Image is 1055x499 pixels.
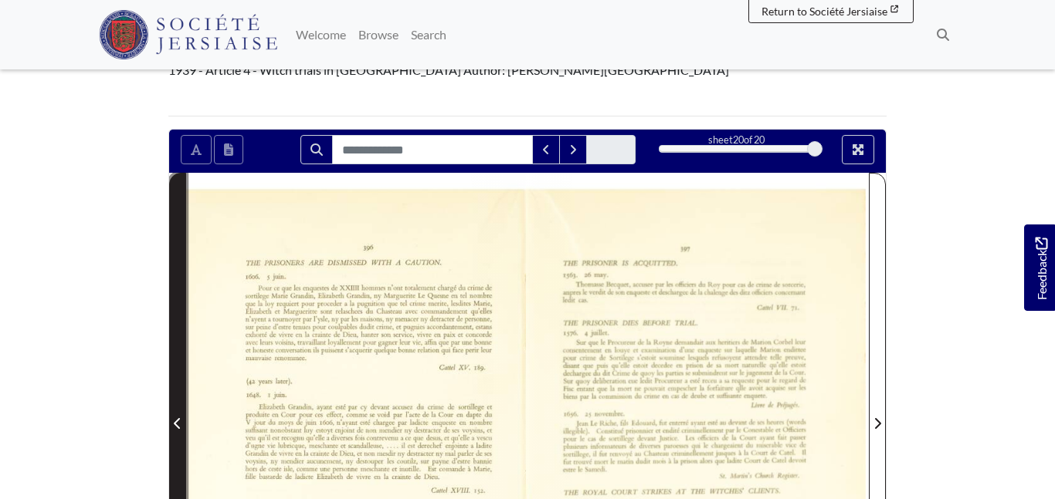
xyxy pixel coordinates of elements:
a: Welcome [290,19,352,50]
span: 20 [733,133,744,146]
button: Full screen mode [842,135,874,164]
button: Search [300,135,333,164]
img: Société Jersiaise [99,10,277,59]
a: Browse [352,19,405,50]
a: Société Jersiaise logo [99,6,277,63]
button: Next Match [559,135,587,164]
a: Would you like to provide feedback? [1024,224,1055,311]
span: Feedback [1032,238,1050,300]
button: Open transcription window [214,135,243,164]
a: Search [405,19,453,50]
button: Toggle text selection (Alt+T) [181,135,212,164]
input: Search for [332,135,533,164]
span: Return to Société Jersiaise [762,5,887,18]
div: 1939 - Article 4 - Witch trials in [GEOGRAPHIC_DATA] Author: [PERSON_NAME][GEOGRAPHIC_DATA] [168,61,887,79]
button: Previous Match [532,135,560,164]
div: sheet of 20 [659,133,815,147]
